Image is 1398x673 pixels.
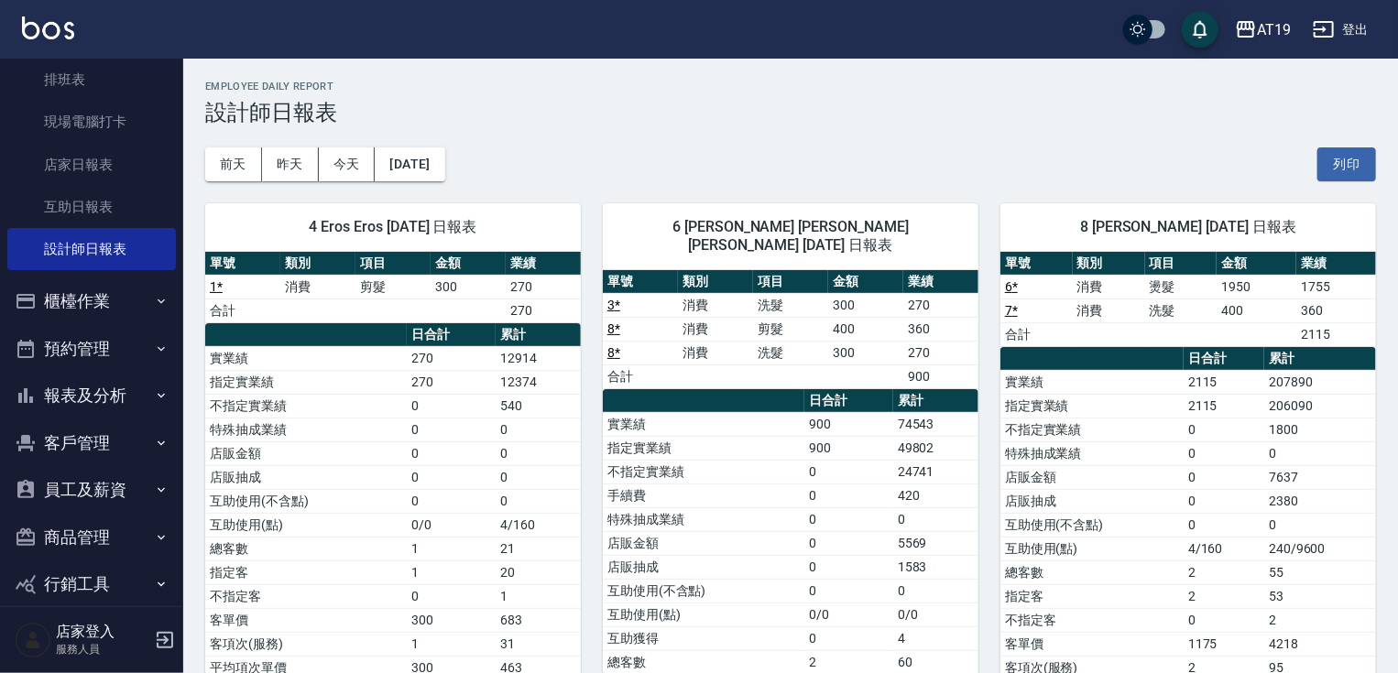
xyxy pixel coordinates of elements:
td: 21 [496,537,581,560]
td: 0 [1184,465,1264,489]
td: 實業績 [1000,370,1184,394]
td: 900 [804,412,893,436]
table: a dense table [603,270,978,389]
th: 項目 [753,270,828,294]
button: 前天 [205,147,262,181]
td: 1 [496,584,581,608]
td: 0 [407,489,496,513]
button: [DATE] [375,147,444,181]
td: 1 [407,537,496,560]
td: 合計 [205,299,280,322]
td: 300 [828,341,903,364]
td: 2 [1184,584,1264,608]
td: 270 [903,293,978,317]
td: 0 [804,626,893,650]
td: 206090 [1264,394,1376,418]
td: 55 [1264,560,1376,584]
td: 0 [407,394,496,418]
td: 2115 [1296,322,1376,346]
img: Person [15,622,51,658]
td: 消費 [1073,275,1145,299]
td: 0 [407,584,496,608]
td: 270 [407,370,496,394]
td: 剪髮 [355,275,431,299]
span: 6 [PERSON_NAME] [PERSON_NAME][PERSON_NAME] [DATE] 日報表 [625,218,956,255]
th: 項目 [1145,252,1218,276]
td: 24741 [893,460,978,483]
td: 4/160 [496,513,581,537]
td: 0 [1264,441,1376,465]
button: 今天 [319,147,376,181]
td: 實業績 [205,346,407,370]
h2: Employee Daily Report [205,81,1376,92]
td: 270 [903,341,978,364]
td: 總客數 [205,537,407,560]
img: Logo [22,16,74,39]
td: 1175 [1184,632,1264,656]
td: 指定客 [205,560,407,584]
td: 4218 [1264,632,1376,656]
td: 0 [1184,489,1264,513]
th: 金額 [1217,252,1296,276]
a: 設計師日報表 [7,228,176,270]
td: 4/160 [1184,537,1264,560]
td: 74543 [893,412,978,436]
td: 燙髮 [1145,275,1218,299]
th: 項目 [355,252,431,276]
td: 300 [407,608,496,632]
td: 洗髮 [753,293,828,317]
td: 0 [496,441,581,465]
th: 類別 [678,270,753,294]
td: 店販抽成 [205,465,407,489]
td: 207890 [1264,370,1376,394]
td: 360 [1296,299,1376,322]
a: 店家日報表 [7,144,176,186]
td: 270 [506,299,581,322]
th: 類別 [280,252,355,276]
td: 指定實業績 [205,370,407,394]
td: 540 [496,394,581,418]
td: 互助使用(不含點) [603,579,804,602]
a: 現場電腦打卡 [7,101,176,143]
td: 12914 [496,346,581,370]
td: 消費 [678,317,753,341]
td: 2 [1184,560,1264,584]
td: 1800 [1264,418,1376,441]
td: 客單價 [205,608,407,632]
button: 行銷工具 [7,560,176,608]
td: 互助獲得 [603,626,804,650]
td: 特殊抽成業績 [1000,441,1184,465]
td: 0 [804,507,893,531]
td: 400 [1217,299,1296,322]
td: 不指定實業績 [205,394,407,418]
td: 0 [1184,418,1264,441]
th: 日合計 [804,389,893,413]
td: 客單價 [1000,632,1184,656]
th: 累計 [893,389,978,413]
td: 0 [804,460,893,483]
td: 消費 [280,275,355,299]
td: 0 [1184,608,1264,632]
td: 不指定實業績 [603,460,804,483]
td: 5569 [893,531,978,555]
td: 不指定客 [1000,608,1184,632]
th: 金額 [828,270,903,294]
td: 0 [496,418,581,441]
td: 420 [893,483,978,507]
th: 單號 [205,252,280,276]
button: 登出 [1305,13,1376,47]
td: 0/0 [893,602,978,626]
td: 53 [1264,584,1376,608]
td: 270 [407,346,496,370]
td: 特殊抽成業績 [603,507,804,531]
td: 消費 [678,293,753,317]
td: 指定實業績 [1000,394,1184,418]
button: 櫃檯作業 [7,277,176,325]
th: 日合計 [407,323,496,347]
a: 互助日報表 [7,186,176,228]
td: 指定實業績 [603,436,804,460]
td: 7637 [1264,465,1376,489]
td: 300 [431,275,506,299]
td: 900 [903,364,978,388]
td: 240/9600 [1264,537,1376,560]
